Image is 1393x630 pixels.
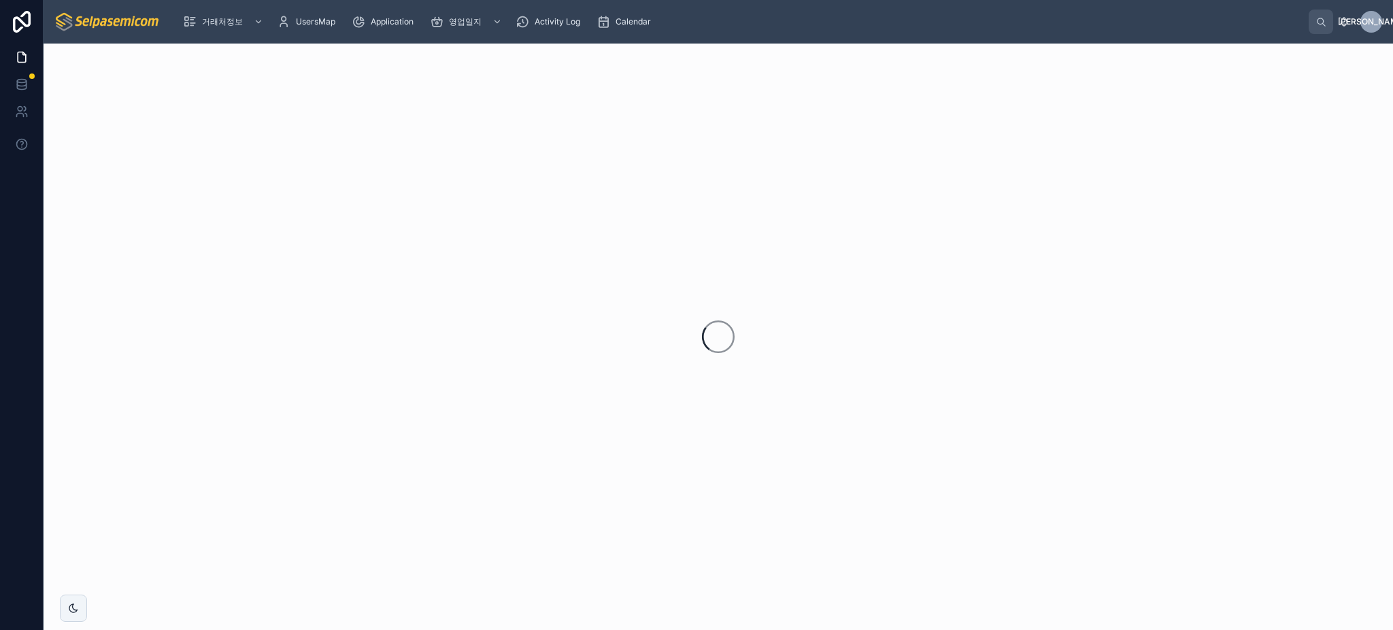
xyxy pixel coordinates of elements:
img: App logo [54,11,161,33]
div: scrollable content [172,7,1309,37]
span: Application [371,16,414,27]
span: UsersMap [296,16,335,27]
a: Calendar [592,10,660,34]
a: 영업일지 [426,10,509,34]
a: 거래처정보 [179,10,270,34]
a: Application [348,10,423,34]
a: UsersMap [273,10,345,34]
span: Calendar [616,16,651,27]
span: 거래처정보 [202,16,243,27]
span: 영업일지 [449,16,482,27]
span: Activity Log [535,16,580,27]
a: Activity Log [511,10,590,34]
